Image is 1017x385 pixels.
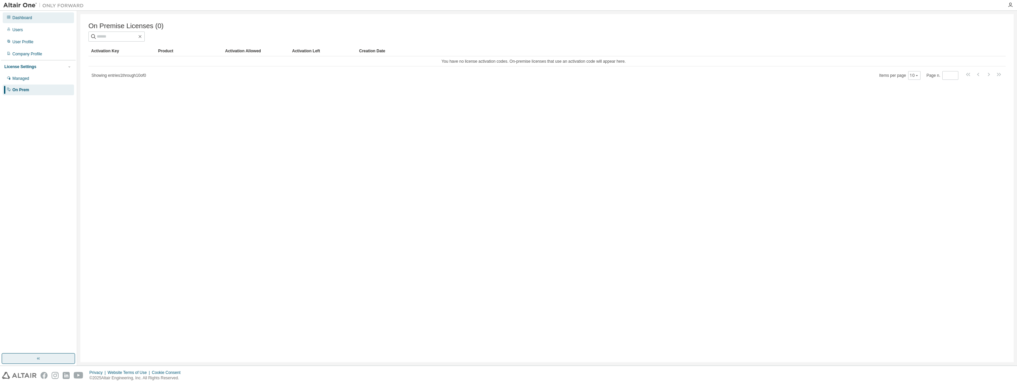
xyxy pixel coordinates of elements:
[89,375,185,381] p: © 2025 Altair Engineering, Inc. All Rights Reserved.
[4,64,36,69] div: License Settings
[88,56,979,66] td: You have no license activation codes. On-premise licenses that use an activation code will appear...
[12,15,32,20] div: Dashboard
[74,372,83,379] img: youtube.svg
[158,46,220,56] div: Product
[2,372,37,379] img: altair_logo.svg
[108,370,152,375] div: Website Terms of Use
[12,39,33,45] div: User Profile
[91,73,146,78] span: Showing entries 1 through 10 of 0
[41,372,48,379] img: facebook.svg
[89,370,108,375] div: Privacy
[292,46,354,56] div: Activation Left
[12,51,42,57] div: Company Profile
[12,87,29,93] div: On Prem
[3,2,87,9] img: Altair One
[927,71,958,80] span: Page n.
[63,372,70,379] img: linkedin.svg
[879,71,921,80] span: Items per page
[91,46,153,56] div: Activation Key
[52,372,59,379] img: instagram.svg
[12,27,23,33] div: Users
[225,46,287,56] div: Activation Allowed
[910,73,919,78] button: 10
[88,22,163,30] span: On Premise Licenses (0)
[12,76,29,81] div: Managed
[359,46,976,56] div: Creation Date
[152,370,184,375] div: Cookie Consent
